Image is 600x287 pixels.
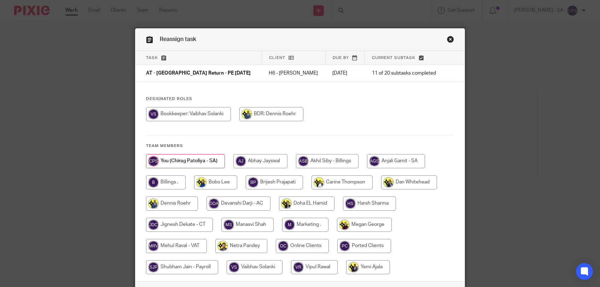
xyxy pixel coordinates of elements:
[146,143,454,149] h4: Team members
[372,56,415,60] span: Current subtask
[146,56,158,60] span: Task
[333,56,349,60] span: Due by
[146,71,251,76] span: AT - [GEOGRAPHIC_DATA] Return - PE [DATE]
[146,96,454,102] h4: Designated Roles
[365,65,443,82] td: 11 of 20 subtasks completed
[332,70,358,77] p: [DATE]
[160,36,196,42] span: Reassign task
[447,36,454,45] a: Close this dialog window
[269,56,285,60] span: Client
[269,70,318,77] p: H6 - [PERSON_NAME]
